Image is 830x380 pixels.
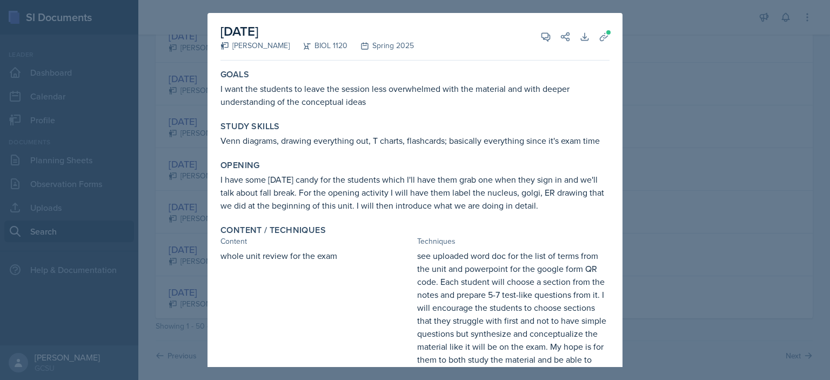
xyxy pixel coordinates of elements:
h2: [DATE] [220,22,414,41]
p: I want the students to leave the session less overwhelmed with the material and with deeper under... [220,82,610,108]
div: Content [220,236,413,247]
label: Study Skills [220,121,280,132]
label: Opening [220,160,260,171]
div: [PERSON_NAME] [220,40,290,51]
div: BIOL 1120 [290,40,347,51]
p: Venn diagrams, drawing everything out, T charts, flashcards; basically everything since it's exam... [220,134,610,147]
div: Techniques [417,236,610,247]
p: I have some [DATE] candy for the students which I'll have them grab one when they sign in and we'... [220,173,610,212]
label: Content / Techniques [220,225,326,236]
p: whole unit review for the exam [220,249,413,262]
label: Goals [220,69,249,80]
div: Spring 2025 [347,40,414,51]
